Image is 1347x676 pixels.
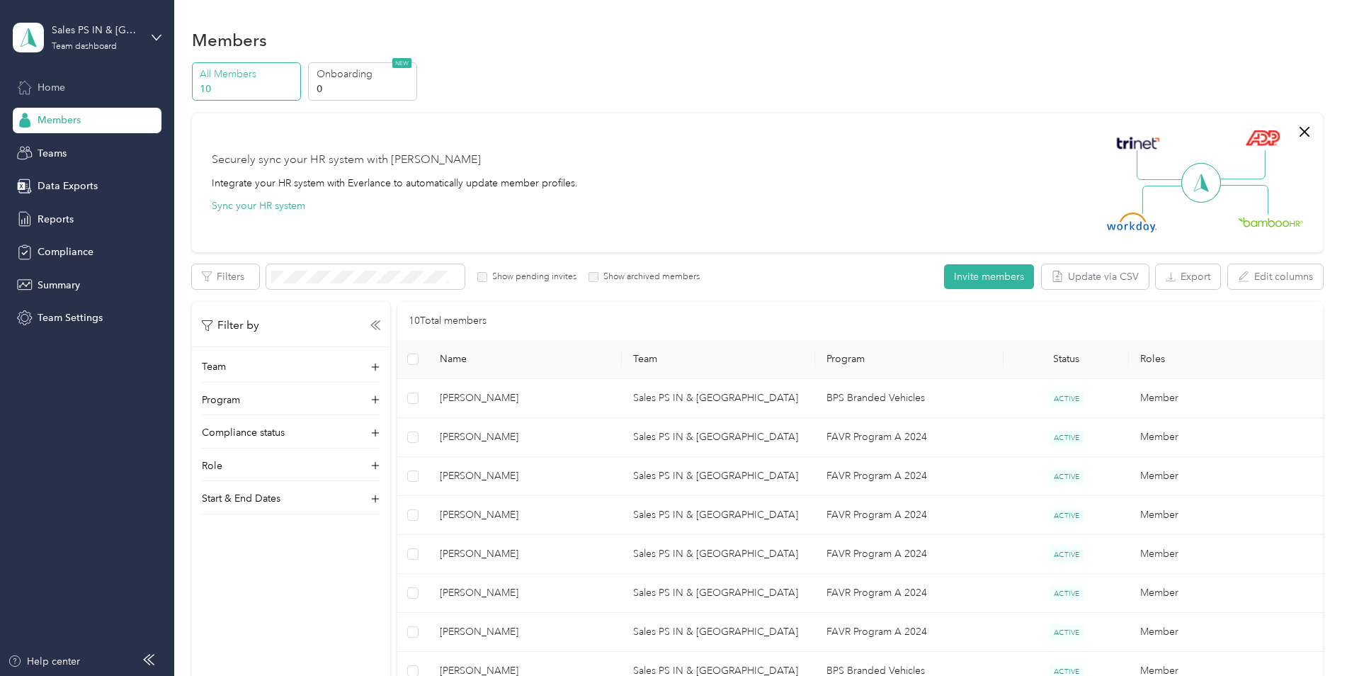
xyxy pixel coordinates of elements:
[192,264,259,289] button: Filters
[1129,340,1322,379] th: Roles
[1268,597,1347,676] iframe: Everlance-gr Chat Button Frame
[428,496,622,535] td: Joshua T. Slone
[1049,430,1084,445] span: ACTIVE
[1156,264,1220,289] button: Export
[38,310,103,325] span: Team Settings
[202,458,222,473] p: Role
[1129,535,1322,574] td: Member
[622,340,815,379] th: Team
[38,179,98,193] span: Data Exports
[38,80,65,95] span: Home
[815,613,1004,652] td: FAVR Program A 2024
[440,429,610,445] span: [PERSON_NAME]
[428,418,622,457] td: Scott E. Parshall
[815,457,1004,496] td: FAVR Program A 2024
[1049,547,1084,562] span: ACTIVE
[1216,150,1266,180] img: Line Right Up
[440,624,610,640] span: [PERSON_NAME]
[202,359,226,374] p: Team
[622,613,815,652] td: Sales PS IN & IL
[815,379,1004,418] td: BPS Branded Vehicles
[1129,457,1322,496] td: Member
[1238,217,1303,227] img: BambooHR
[38,244,93,259] span: Compliance
[38,113,81,128] span: Members
[52,23,140,38] div: Sales PS IN & [GEOGRAPHIC_DATA]
[428,574,622,613] td: Joshua T. Matthias
[1042,264,1149,289] button: Update via CSV
[212,176,578,191] div: Integrate your HR system with Everlance to automatically update member profiles.
[409,313,487,329] p: 10 Total members
[38,278,80,293] span: Summary
[1137,150,1186,181] img: Line Left Up
[428,379,622,418] td: Steve Petrouske
[440,353,610,365] span: Name
[202,317,259,334] p: Filter by
[1107,213,1156,232] img: Workday
[815,535,1004,574] td: FAVR Program A 2024
[487,271,576,283] label: Show pending invites
[1129,418,1322,457] td: Member
[8,654,80,669] button: Help center
[202,425,285,440] p: Compliance status
[428,535,622,574] td: Patrick R. Splon
[1049,469,1084,484] span: ACTIVE
[815,340,1004,379] th: Program
[1049,508,1084,523] span: ACTIVE
[622,457,815,496] td: Sales PS IN & IL
[38,146,67,161] span: Teams
[440,390,610,406] span: [PERSON_NAME]
[317,67,413,81] p: Onboarding
[1004,340,1129,379] th: Status
[428,613,622,652] td: Nicholas A. Bledsoe
[200,67,296,81] p: All Members
[1049,586,1084,601] span: ACTIVE
[1228,264,1323,289] button: Edit columns
[815,574,1004,613] td: FAVR Program A 2024
[200,81,296,96] p: 10
[440,507,610,523] span: [PERSON_NAME]
[440,585,610,601] span: [PERSON_NAME]
[192,33,267,47] h1: Members
[38,212,74,227] span: Reports
[598,271,700,283] label: Show archived members
[1142,185,1191,214] img: Line Left Down
[944,264,1034,289] button: Invite members
[212,152,481,169] div: Securely sync your HR system with [PERSON_NAME]
[428,457,622,496] td: Chao F. Yang
[440,468,610,484] span: [PERSON_NAME]
[1049,625,1084,640] span: ACTIVE
[622,379,815,418] td: Sales PS IN & IL
[317,81,413,96] p: 0
[1129,379,1322,418] td: Member
[52,43,117,51] div: Team dashboard
[1129,574,1322,613] td: Member
[392,58,411,68] span: NEW
[1219,185,1268,215] img: Line Right Down
[1245,130,1280,146] img: ADP
[1113,133,1163,153] img: Trinet
[202,393,240,407] p: Program
[815,496,1004,535] td: FAVR Program A 2024
[622,418,815,457] td: Sales PS IN & IL
[428,340,622,379] th: Name
[1049,391,1084,406] span: ACTIVE
[202,491,280,506] p: Start & End Dates
[440,546,610,562] span: [PERSON_NAME]
[815,418,1004,457] td: FAVR Program A 2024
[622,574,815,613] td: Sales PS IN & IL
[622,496,815,535] td: Sales PS IN & IL
[622,535,815,574] td: Sales PS IN & IL
[1129,496,1322,535] td: Member
[212,198,305,213] button: Sync your HR system
[1129,613,1322,652] td: Member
